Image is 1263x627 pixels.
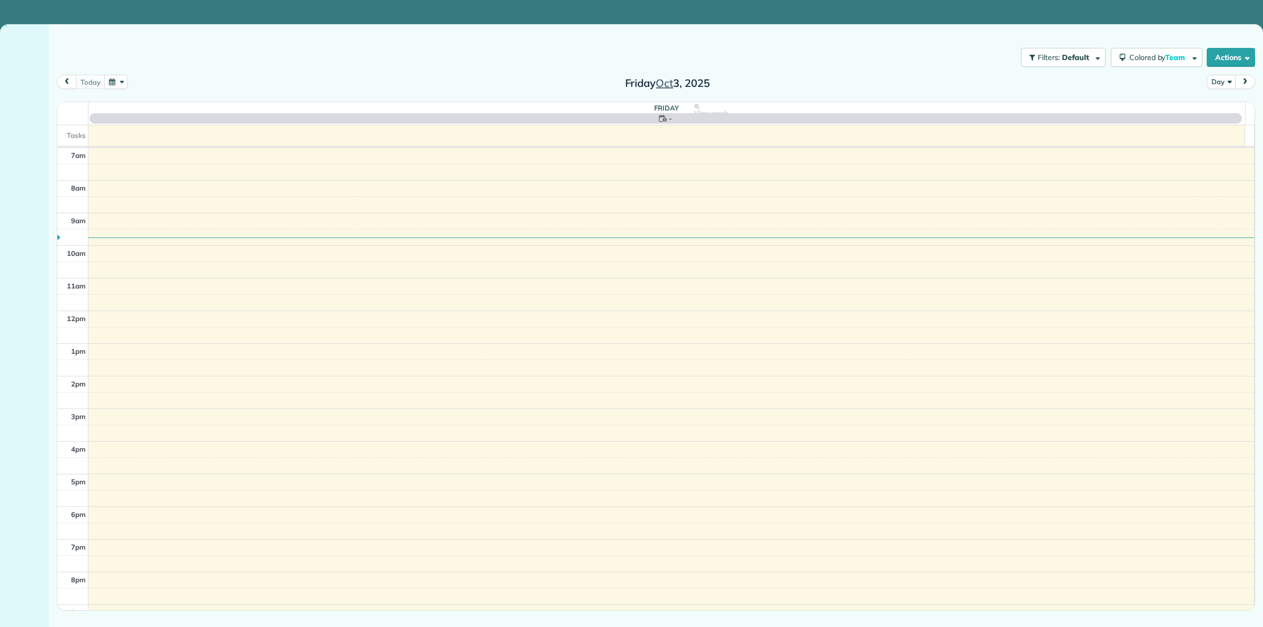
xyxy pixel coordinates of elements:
[76,75,105,89] button: today
[71,575,86,584] span: 8pm
[669,113,672,124] span: -
[656,76,673,89] span: Oct
[71,445,86,453] span: 4pm
[71,380,86,388] span: 2pm
[1021,48,1106,67] button: Filters: Default
[67,314,86,323] span: 12pm
[71,543,86,551] span: 7pm
[67,282,86,290] span: 11am
[71,151,86,160] span: 7am
[71,477,86,486] span: 5pm
[1235,75,1255,89] button: next
[57,75,77,89] button: prev
[602,77,733,89] h2: Friday 3, 2025
[67,131,86,140] span: Tasks
[654,104,679,112] span: Friday
[67,249,86,257] span: 10am
[1062,53,1090,62] span: Default
[1038,53,1060,62] span: Filters:
[71,216,86,225] span: 9am
[71,184,86,192] span: 8am
[71,608,86,616] span: 9pm
[1111,48,1202,67] button: Colored byTeam
[71,412,86,421] span: 3pm
[1207,75,1236,89] button: Day
[1129,53,1189,62] span: Colored by
[71,510,86,519] span: 6pm
[71,347,86,355] span: 1pm
[1207,48,1255,67] button: Actions
[1165,53,1187,62] span: Team
[1016,48,1106,67] a: Filters: Default
[694,109,728,117] span: View week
